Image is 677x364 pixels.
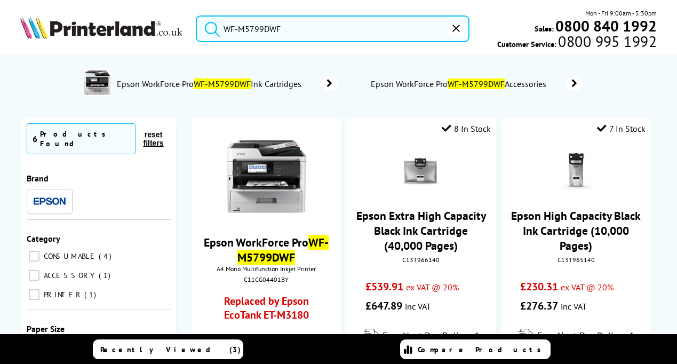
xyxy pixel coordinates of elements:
span: CONSUMABLE [41,251,98,261]
span: PRINTER [41,290,83,299]
img: Epson-High-Capacity-Black-Ink-Cartridge-C13T965140-small.jpg [557,153,595,190]
span: inc VAT [405,301,431,312]
a: Recently Viewed (3) [93,339,243,359]
span: Customer Service: [497,36,656,49]
mark: WF-M5799DWF [194,78,251,89]
img: Printerland Logo [20,16,182,39]
input: ACCESSORY 1 [29,270,39,281]
span: 1 [99,271,113,280]
a: Printerland Logo [20,16,182,41]
mark: WF-M5799DWF [237,235,329,265]
span: ex VAT @ 20% [406,282,459,292]
span: Epson WorkForce Pro Ink Cartridges [116,78,305,89]
div: modal_delivery [506,321,646,351]
span: 6 [33,133,37,144]
div: C13T966140 [354,256,488,264]
span: £647.89 [365,299,402,313]
span: Category [27,233,60,244]
img: C11CG04401BY-conspage.jpg [84,69,110,96]
span: £539.91 [365,280,403,294]
span: £276.37 [520,299,558,313]
a: Compare Products [400,339,551,359]
div: 8 In Stock [442,123,491,134]
button: reset filters [136,130,171,148]
img: Epson-Extra-High-Capacity-Black-Ink-Cartridge-C13T966140-small.jpg [402,153,440,190]
a: Epson WorkForce ProWF-M5799DWFInk Cartridges [116,69,338,98]
span: ACCESSORY [41,271,98,280]
span: Brand [27,173,49,184]
span: Recently Viewed (3) [100,345,241,354]
input: CONSUMABLE 4 [29,251,39,262]
span: 4 [99,251,114,261]
a: Epson WorkForce ProWF-M5799DWF [204,235,329,265]
span: Paper Size [27,323,65,334]
b: 0800 840 1992 [555,16,657,36]
input: Search product or br [196,15,469,42]
div: C13T965140 [509,256,643,264]
a: Replaced by Epson EcoTank ET-M3180 [211,294,322,327]
span: Free Next Day Delivery* [537,329,633,342]
img: Epson [34,197,66,205]
div: C11CG04401BY [200,275,333,283]
span: £230.31 [520,280,558,294]
span: Free Next Day Delivery* [383,329,479,342]
a: Epson WorkForce ProWF-M5799DWFAccessories [370,76,583,91]
span: Mon - Fri 9:00am - 5:30pm [585,8,657,18]
span: Epson WorkForce Pro Accessories [370,78,550,89]
div: 7 In Stock [597,123,646,134]
span: A4 Mono Multifunction Inkjet Printer [197,265,336,273]
span: 0800 995 1992 [556,36,656,46]
a: Epson Extra High Capacity Black Ink Cartridge (40,000 Pages) [356,208,486,253]
span: ex VAT @ 20% [561,282,614,292]
img: Epson-WorkForce-Pro-WF-M5799DWF-front-small.jpg [226,137,306,217]
a: 0800 840 1992 [554,21,657,31]
div: Products Found [40,129,130,148]
span: inc VAT [561,301,587,312]
span: Sales: [535,23,554,34]
a: Epson High Capacity Black Ink Cartridge (10,000 Pages) [511,208,641,253]
span: Compare Products [418,345,547,354]
span: 1 [84,290,99,299]
div: modal_delivery [352,321,491,351]
mark: WF-M5799DWF [448,78,505,89]
input: PRINTER 1 [29,289,39,300]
